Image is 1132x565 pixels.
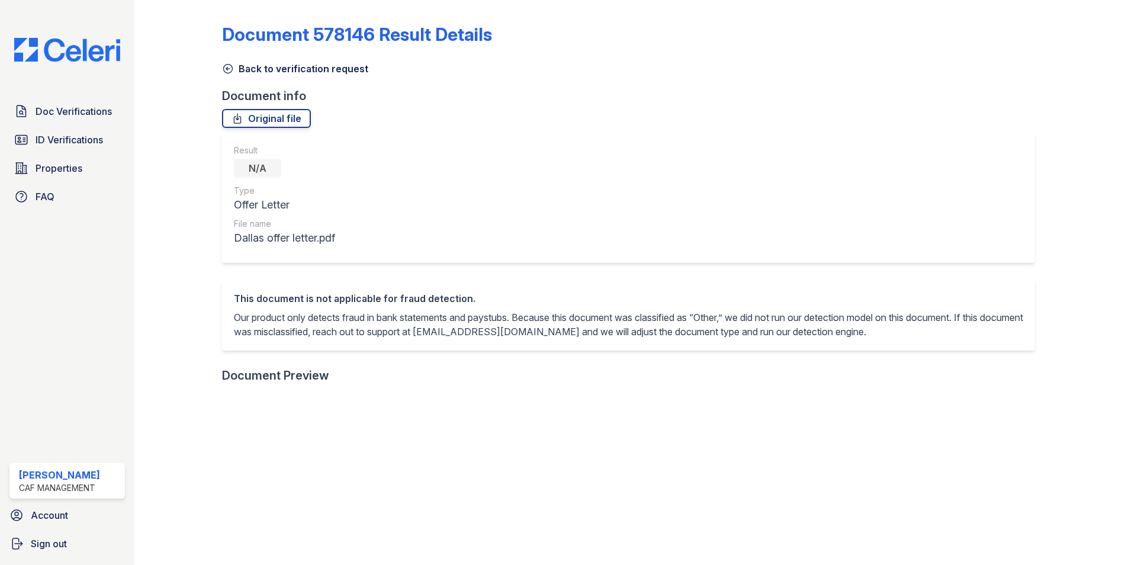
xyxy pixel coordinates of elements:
[19,468,100,482] div: [PERSON_NAME]
[5,503,130,527] a: Account
[234,185,335,197] div: Type
[234,218,335,230] div: File name
[234,145,335,156] div: Result
[9,156,125,180] a: Properties
[222,367,329,384] div: Document Preview
[222,24,492,45] a: Document 578146 Result Details
[234,230,335,246] div: Dallas offer letter.pdf
[222,88,1044,104] div: Document info
[234,159,281,178] div: N/A
[31,537,67,551] span: Sign out
[5,38,130,62] img: CE_Logo_Blue-a8612792a0a2168367f1c8372b55b34899dd931a85d93a1a3d3e32e68fde9ad4.png
[5,532,130,556] a: Sign out
[19,482,100,494] div: CAF Management
[9,99,125,123] a: Doc Verifications
[36,133,103,147] span: ID Verifications
[234,291,1023,306] div: This document is not applicable for fraud detection.
[36,190,54,204] span: FAQ
[234,197,335,213] div: Offer Letter
[36,161,82,175] span: Properties
[9,128,125,152] a: ID Verifications
[9,185,125,208] a: FAQ
[31,508,68,522] span: Account
[222,62,368,76] a: Back to verification request
[36,104,112,118] span: Doc Verifications
[222,109,311,128] a: Original file
[234,310,1023,339] p: Our product only detects fraud in bank statements and paystubs. Because this document was classif...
